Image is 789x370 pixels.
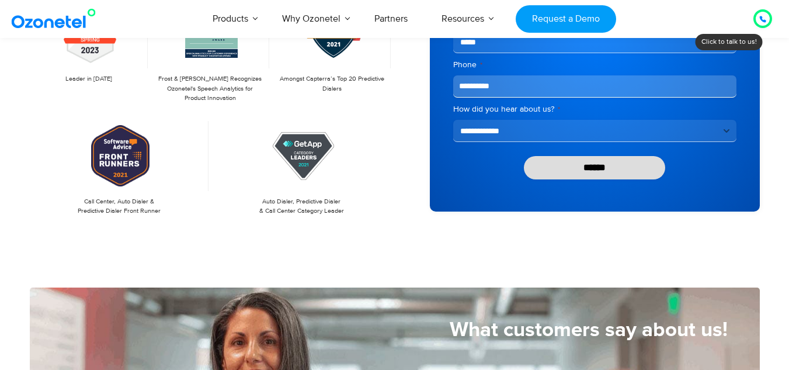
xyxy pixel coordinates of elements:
label: How did you hear about us? [453,103,736,115]
p: Leader in [DATE] [36,74,142,84]
p: Amongst Capterra’s Top 20 Predictive Dialers [279,74,385,94]
p: Auto Dialer, Predictive Dialer & Call Center Category Leader [218,197,385,216]
a: Request a Demo [516,5,616,33]
h5: What customers say about us! [30,320,728,340]
p: Frost & [PERSON_NAME] Recognizes Ozonetel's Speech Analytics for Product Innovation [157,74,263,103]
p: Call Center, Auto Dialer & Predictive Dialer Front Runner [36,197,203,216]
label: Phone [453,59,736,71]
